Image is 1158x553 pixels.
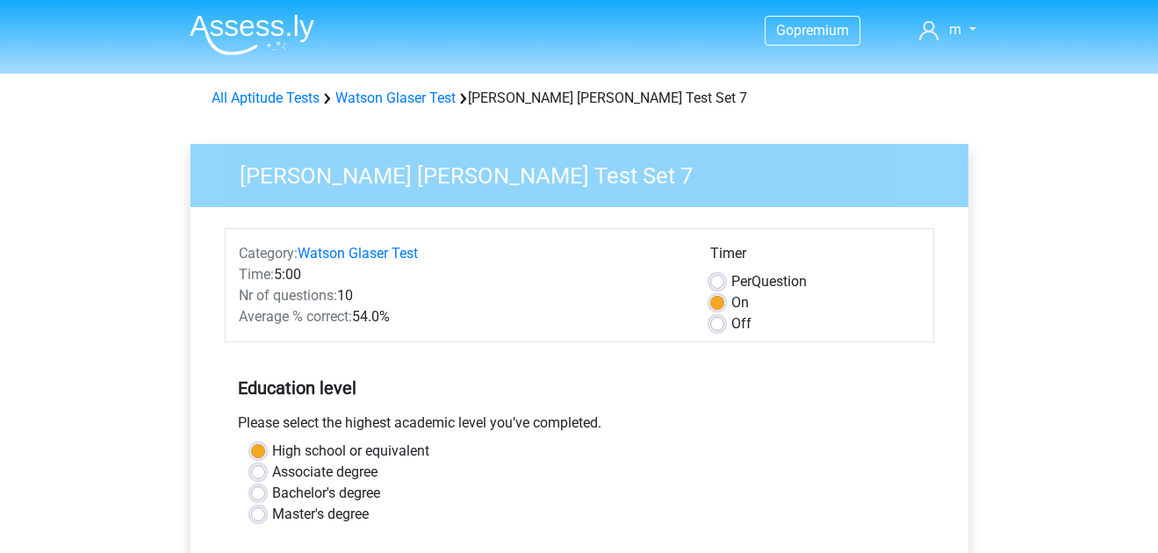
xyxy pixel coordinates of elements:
div: [PERSON_NAME] [PERSON_NAME] Test Set 7 [205,88,954,109]
h3: [PERSON_NAME] [PERSON_NAME] Test Set 7 [219,155,955,190]
h5: Education level [238,370,921,406]
a: Watson Glaser Test [335,90,456,106]
span: Category: [239,245,298,262]
div: 5:00 [226,264,697,285]
span: Per [731,273,752,290]
div: 10 [226,285,697,306]
a: Gopremium [766,18,860,42]
a: m [912,19,982,40]
span: m [949,21,961,38]
div: 54.0% [226,306,697,327]
label: Master's degree [272,504,369,525]
label: Off [731,313,752,334]
a: Watson Glaser Test [298,245,418,262]
span: Go [776,22,794,39]
label: Bachelor's degree [272,483,380,504]
span: Time: [239,266,274,283]
div: Please select the highest academic level you’ve completed. [225,413,934,441]
label: Question [731,271,807,292]
span: Average % correct: [239,308,352,325]
label: Associate degree [272,462,378,483]
span: Nr of questions: [239,287,337,304]
label: High school or equivalent [272,441,429,462]
label: On [731,292,749,313]
span: premium [794,22,849,39]
div: Timer [710,243,920,271]
a: All Aptitude Tests [212,90,320,106]
img: Assessly [190,14,314,55]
